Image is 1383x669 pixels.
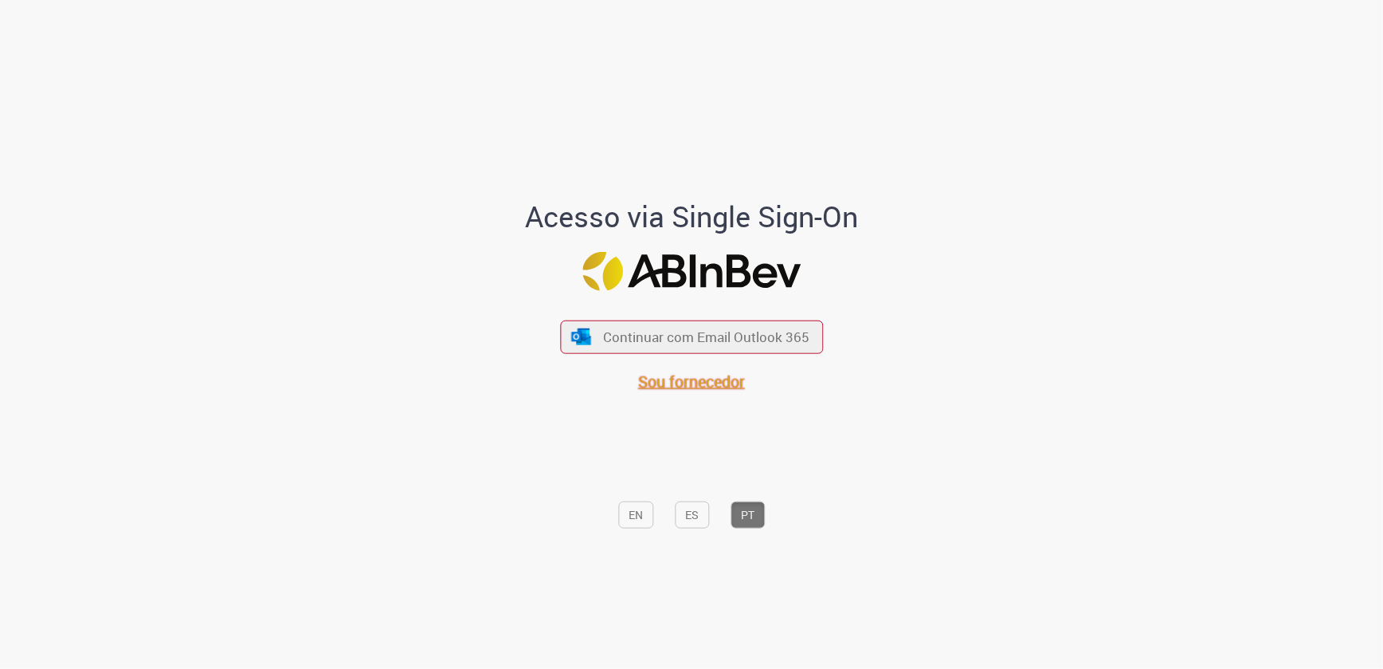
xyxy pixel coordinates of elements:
button: ícone Azure/Microsoft 360 Continuar com Email Outlook 365 [560,321,823,353]
button: EN [618,502,653,529]
h1: Acesso via Single Sign-On [471,201,913,233]
span: Continuar com Email Outlook 365 [604,328,810,346]
a: Sou fornecedor [638,370,745,392]
img: Logo ABInBev [582,251,801,290]
img: ícone Azure/Microsoft 360 [570,329,593,345]
button: PT [731,502,765,529]
button: ES [675,502,709,529]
